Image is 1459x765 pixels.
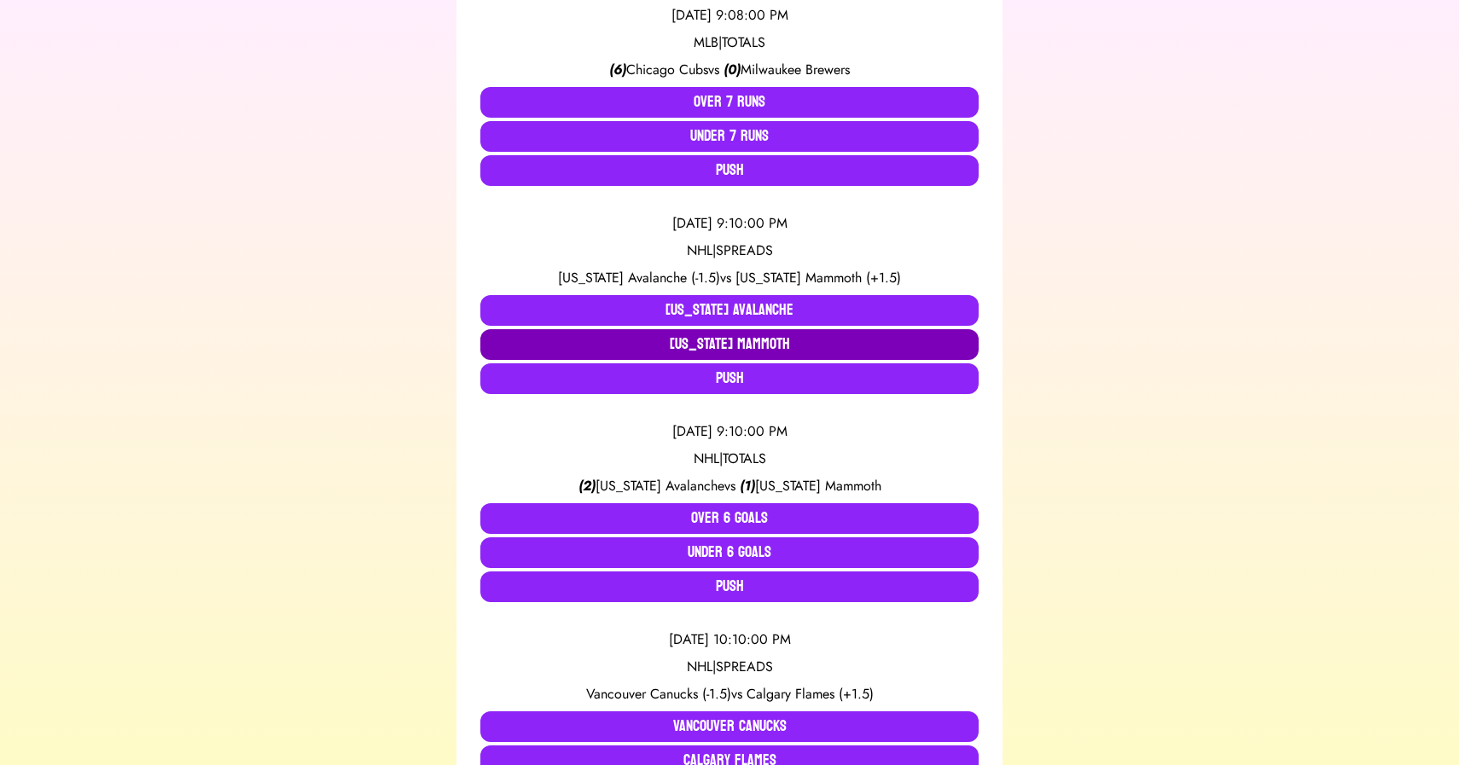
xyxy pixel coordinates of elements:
div: [DATE] 9:10:00 PM [480,421,979,442]
span: ( 0 ) [724,60,741,79]
div: NHL | TOTALS [480,449,979,469]
div: vs [480,268,979,288]
span: [US_STATE] Mammoth (+1.5) [735,268,901,287]
span: ( 2 ) [578,476,596,496]
button: Under 6 Goals [480,537,979,568]
span: [US_STATE] Avalanche (-1.5) [558,268,720,287]
button: Under 7 Runs [480,121,979,152]
button: Over 6 Goals [480,503,979,534]
button: Vancouver Canucks [480,711,979,742]
button: [US_STATE] Mammoth [480,329,979,360]
button: Push [480,363,979,394]
span: Milwaukee Brewers [741,60,850,79]
div: vs [480,60,979,80]
div: NHL | SPREADS [480,241,979,261]
span: Calgary Flames (+1.5) [747,684,874,704]
button: [US_STATE] Avalanche [480,295,979,326]
div: vs [480,476,979,496]
span: ( 6 ) [609,60,626,79]
span: Chicago Cubs [626,60,708,79]
button: Over 7 Runs [480,87,979,118]
div: NHL | SPREADS [480,657,979,677]
div: [DATE] 10:10:00 PM [480,629,979,650]
div: MLB | TOTALS [480,32,979,53]
span: ( 1 ) [740,476,755,496]
span: [US_STATE] Mammoth [755,476,881,496]
span: Vancouver Canucks (-1.5) [586,684,731,704]
span: [US_STATE] Avalanche [596,476,724,496]
div: vs [480,684,979,704]
button: Push [480,571,979,602]
div: [DATE] 9:08:00 PM [480,5,979,26]
div: [DATE] 9:10:00 PM [480,213,979,234]
button: Push [480,155,979,186]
